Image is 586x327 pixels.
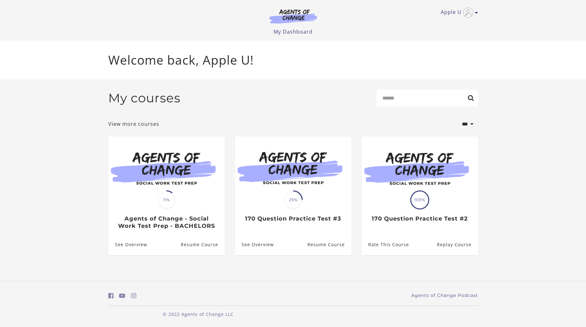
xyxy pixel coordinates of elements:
i: https://www.facebook.com/groups/aswbtestprep (Open in a new window) [108,293,114,299]
a: Agents of Change - Social Work Test Prep - BACHELORS: See Overview [108,234,147,255]
a: 170 Question Practice Test #3: Resume Course [307,234,351,255]
a: Toggle menu [441,8,475,18]
i: https://www.instagram.com/agentsofchangeprep/ (Open in a new window) [131,293,136,299]
p: Welcome back, Apple U! [108,51,478,69]
a: View more courses [108,120,159,128]
i: https://www.youtube.com/c/AgentsofChangeTestPrepbyMeaganMitchell (Open in a new window) [119,293,125,299]
h3: 170 Question Practice Test #3 [242,215,344,222]
a: https://www.youtube.com/c/AgentsofChangeTestPrepbyMeaganMitchell (Open in a new window) [119,291,125,300]
img: Agents of Change Logo [263,9,324,23]
a: https://www.instagram.com/agentsofchangeprep/ (Open in a new window) [131,291,136,300]
h3: Agents of Change - Social Work Test Prep - BACHELORS [115,215,218,229]
span: 25% [285,191,302,208]
span: 100% [411,191,428,208]
a: Agents of Change Podcast [411,292,478,299]
p: © 2022 Agents of Change LLC [108,311,288,317]
h3: 170 Question Practice Test #2 [368,215,471,222]
a: 170 Question Practice Test #2: Resume Course [437,234,478,255]
a: My Dashboard [274,28,312,35]
h2: My courses [108,91,180,106]
a: https://www.facebook.com/groups/aswbtestprep (Open in a new window) [108,291,114,300]
a: 170 Question Practice Test #2: Rate This Course [362,234,409,255]
span: 11% [158,191,175,208]
a: 170 Question Practice Test #3: See Overview [235,234,274,255]
a: Agents of Change - Social Work Test Prep - BACHELORS: Resume Course [180,234,224,255]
